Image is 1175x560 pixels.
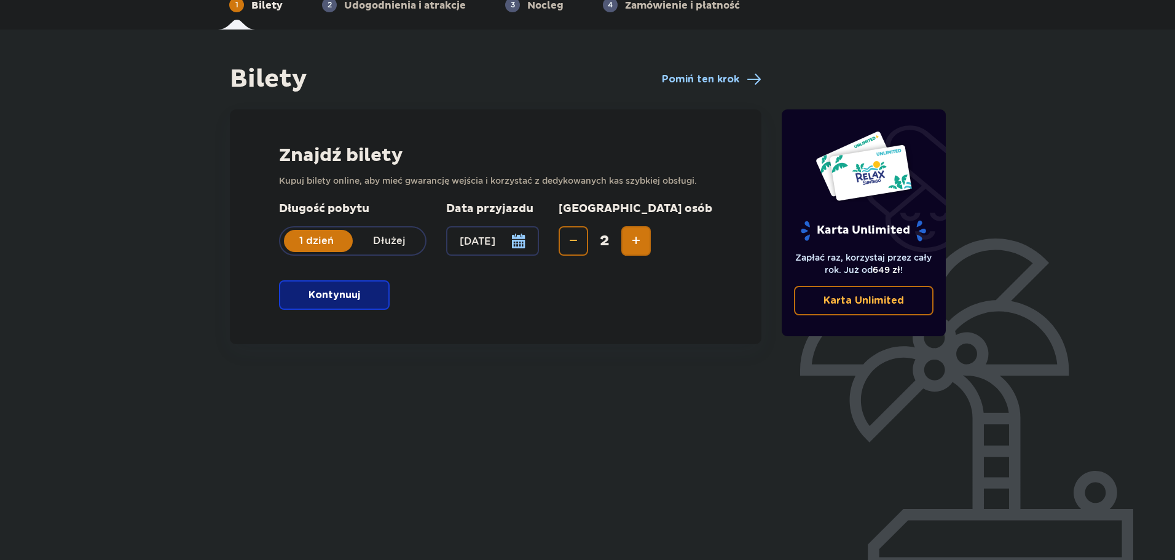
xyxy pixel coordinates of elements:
[662,73,739,86] span: Pomiń ten krok
[621,226,651,256] button: Increase
[279,280,390,310] button: Kontynuuj
[279,202,426,216] p: Długość pobytu
[280,234,353,248] p: 1 dzień
[662,72,761,87] a: Pomiń ten krok
[873,265,900,275] span: 649 zł
[353,234,425,248] p: Dłużej
[794,286,934,315] a: Karta Unlimited
[823,294,904,307] p: Karta Unlimited
[559,202,712,216] p: [GEOGRAPHIC_DATA] osób
[794,251,934,276] p: Zapłać raz, korzystaj przez cały rok. Już od !
[308,288,360,302] p: Kontynuuj
[800,220,927,242] p: Karta Unlimited
[591,232,619,250] span: 2
[230,64,307,95] h1: Bilety
[559,226,588,256] button: Decrease
[446,202,533,216] p: Data przyjazdu
[279,144,712,167] h2: Znajdź bilety
[279,175,712,187] p: Kupuj bilety online, aby mieć gwarancję wejścia i korzystać z dedykowanych kas szybkiej obsługi.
